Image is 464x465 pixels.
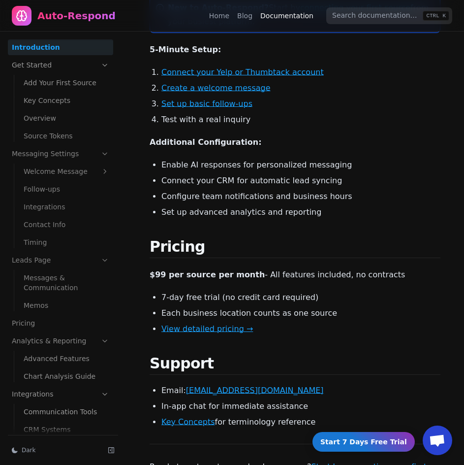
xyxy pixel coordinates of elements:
[8,333,113,349] a: Analytics & Reporting
[20,181,113,197] a: Follow-ups
[12,6,116,26] a: Home page
[161,191,440,202] li: Configure team notifications and business hours
[161,324,253,333] a: View detailed pricing →
[150,355,440,375] h2: Support
[161,417,215,427] a: Key Concepts
[8,443,100,457] button: Dark
[150,268,440,282] p: - All features included, no contracts
[20,298,113,313] a: Memos
[150,45,221,54] strong: 5-Minute Setup:
[209,11,229,21] a: Home
[161,175,440,187] li: Connect your CRM for automatic lead syncing
[161,99,252,108] a: Set up basic follow-ups
[161,159,440,171] li: Enable AI responses for personalized messaging
[161,206,440,218] li: Set up advanced analytics and reporting
[8,252,113,268] a: Leads Page
[150,270,265,279] strong: $99 per source per month
[161,400,440,412] li: In-app chat for immediate assistance
[20,404,113,420] a: Communication Tools
[20,128,113,144] a: Source Tokens
[150,137,262,147] strong: Additional Configuration:
[161,67,324,77] a: Connect your Yelp or Thumbtack account
[20,75,113,91] a: Add Your First Source
[260,11,313,21] a: Documentation
[20,368,113,384] a: Chart Analysis Guide
[161,416,440,428] li: for terminology reference
[186,386,324,395] a: [EMAIL_ADDRESS][DOMAIN_NAME]
[161,292,440,303] li: 7-day free trial (no credit card required)
[8,57,113,73] a: Get Started
[161,307,440,319] li: Each business location counts as one source
[423,426,452,455] div: Open chat
[161,83,271,93] a: Create a welcome message
[20,422,113,437] a: CRM Systems
[326,7,452,24] input: Search documentation…
[20,93,113,108] a: Key Concepts
[8,146,113,162] a: Messaging Settings
[161,114,440,126] li: Test with a real inquiry
[20,199,113,215] a: Integrations
[20,234,113,250] a: Timing
[104,443,118,457] button: Collapse sidebar
[237,11,252,21] a: Blog
[8,315,113,331] a: Pricing
[8,386,113,402] a: Integrations
[20,270,113,296] a: Messages & Communication
[20,164,113,179] a: Welcome Message
[20,217,113,232] a: Contact Info
[161,385,440,397] li: Email:
[312,432,415,452] a: Start 7 Days Free Trial
[150,238,440,258] h2: Pricing
[37,9,116,23] div: Auto-Respond
[8,39,113,55] a: Introduction
[20,110,113,126] a: Overview
[20,351,113,366] a: Advanced Features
